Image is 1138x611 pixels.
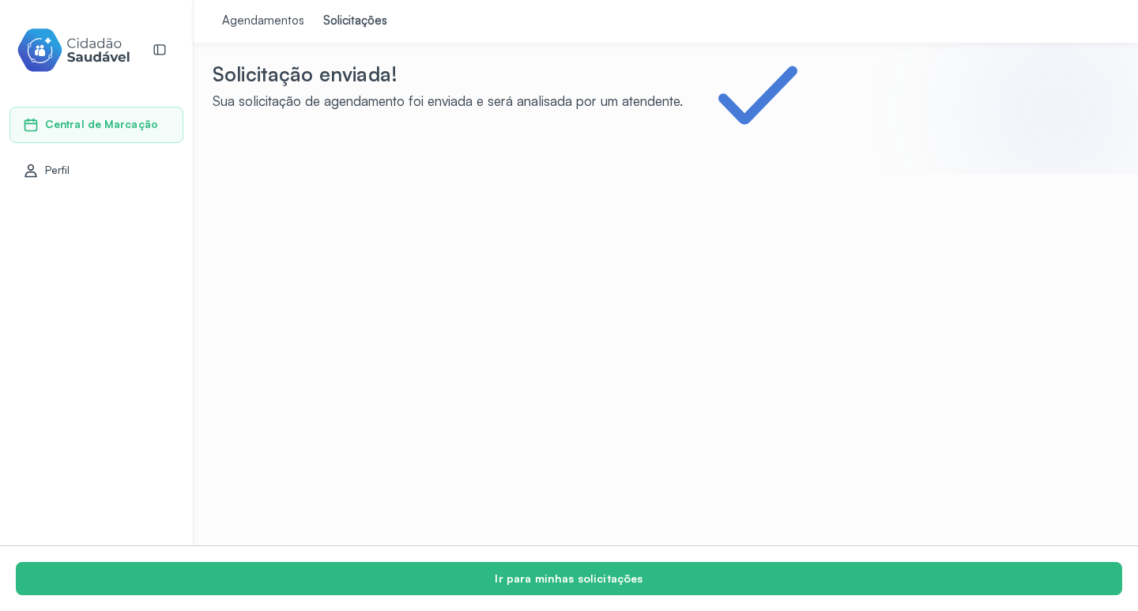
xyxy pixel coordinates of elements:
a: Central de Marcação [23,117,170,133]
div: Sua solicitação de agendamento foi enviada e será analisada por um atendente. [213,92,683,109]
a: Perfil [23,163,170,179]
span: Perfil [45,164,70,177]
span: Central de Marcação [45,118,158,131]
button: Ir para minhas solicitações [16,562,1122,595]
div: Solicitações [323,13,387,29]
div: Agendamentos [222,13,304,29]
img: cidadao-saudavel-filled-logo.svg [17,25,130,75]
div: Solicitação enviada! [213,62,683,86]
